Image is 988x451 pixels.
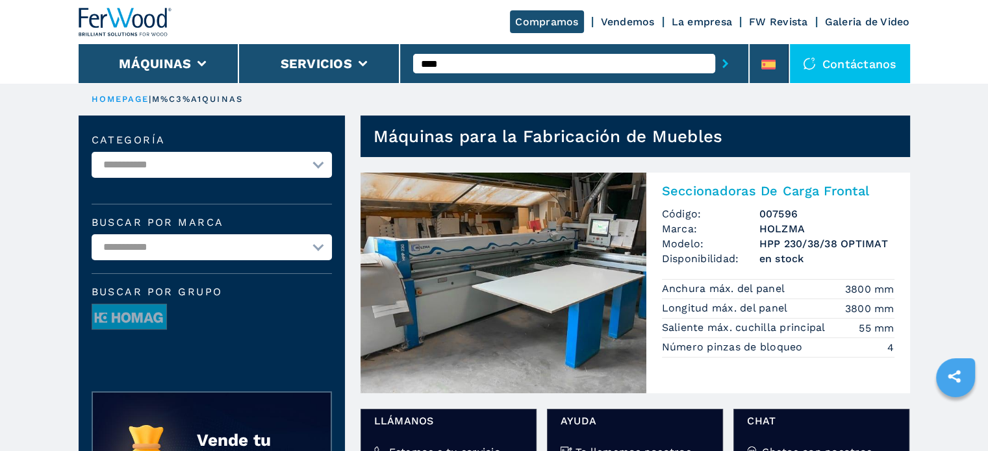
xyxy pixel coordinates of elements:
[933,393,978,441] iframe: Chat
[825,16,910,28] a: Galeria de Video
[759,221,894,236] h3: HOLZMA
[92,217,332,228] label: Buscar por marca
[749,16,808,28] a: FW Revista
[92,287,332,297] span: Buscar por grupo
[601,16,655,28] a: Vendemos
[92,304,166,330] img: image
[149,94,151,104] span: |
[715,49,735,79] button: submit-button
[845,282,894,297] em: 3800 mm
[662,321,829,335] p: Saliente máx. cuchilla principal
[119,56,191,71] button: Máquinas
[79,8,172,36] img: Ferwood
[92,94,149,104] a: HOMEPAGE
[938,360,970,393] a: sharethis
[859,321,894,335] em: 55 mm
[759,206,894,221] h3: 007596
[662,251,759,266] span: Disponibilidad:
[662,340,806,354] p: Número pinzas de bloqueo
[759,251,894,266] span: en stock
[361,173,910,393] a: Seccionadoras De Carga Frontal HOLZMA HPP 230/38/38 OPTIMATSeccionadoras De Carga FrontalCódigo:0...
[747,413,896,428] span: Chat
[374,126,723,147] h1: Máquinas para la Fabricación de Muebles
[662,183,894,199] h2: Seccionadoras De Carga Frontal
[662,206,759,221] span: Código:
[845,301,894,316] em: 3800 mm
[561,413,709,428] span: Ayuda
[662,301,791,315] p: Longitud máx. del panel
[92,135,332,145] label: categoría
[152,93,243,105] p: m%C3%A1quinas
[361,173,646,393] img: Seccionadoras De Carga Frontal HOLZMA HPP 230/38/38 OPTIMAT
[662,282,789,296] p: Anchura máx. del panel
[510,10,583,33] a: Compramos
[887,340,894,355] em: 4
[662,236,759,251] span: Modelo:
[790,44,910,83] div: Contáctanos
[281,56,352,71] button: Servicios
[662,221,759,236] span: Marca:
[803,57,816,70] img: Contáctanos
[374,413,523,428] span: Llámanos
[759,236,894,251] h3: HPP 230/38/38 OPTIMAT
[672,16,733,28] a: La empresa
